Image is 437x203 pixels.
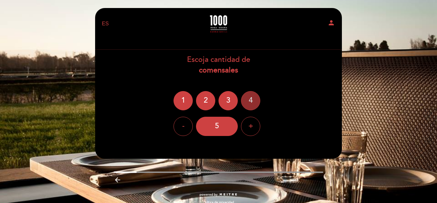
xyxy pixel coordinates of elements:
[327,19,335,29] button: person
[327,19,335,27] i: person
[241,91,260,110] div: 4
[174,117,193,136] div: -
[178,15,259,33] a: 1000 Rosa Negra
[200,192,218,197] span: powered by
[219,91,238,110] div: 3
[219,193,237,196] img: MEITRE
[95,55,342,76] div: Escoja cantidad de
[114,176,121,184] i: arrow_backward
[241,117,260,136] div: +
[196,117,238,136] div: 5
[199,66,238,75] b: comensales
[174,91,193,110] div: 1
[200,192,237,197] a: powered by
[196,91,215,110] div: 2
